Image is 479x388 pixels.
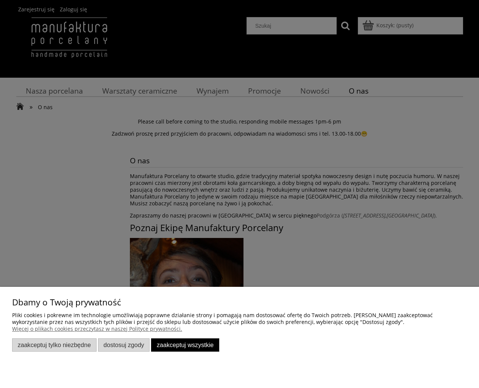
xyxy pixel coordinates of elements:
[151,338,219,352] button: Zaakceptuj wszystkie
[98,338,150,352] button: Dostosuj zgody
[12,312,467,325] p: Pliki cookies i pokrewne im technologie umożliwiają poprawne działanie strony i pomagają nam dost...
[12,338,97,352] button: Zaakceptuj tylko niezbędne
[12,325,182,332] a: Więcej o plikach cookies przeczytasz w naszej Polityce prywatności.
[12,299,467,306] p: Dbamy o Twoją prywatność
